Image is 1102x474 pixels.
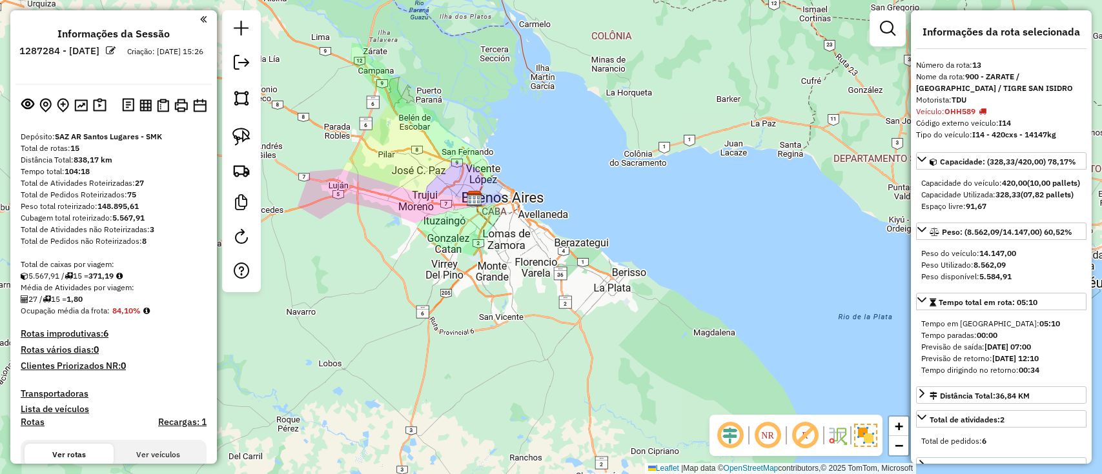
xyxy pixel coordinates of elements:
[466,190,483,207] img: SAZ AR Santos Lugares - SMK
[921,435,1081,447] div: Total de pedidos:
[229,224,254,253] a: Reroteirizar Sessão
[57,28,170,40] h4: Informações da Sessão
[979,108,986,115] i: Tipo do veículo ou veículo exclusivo violado
[895,418,903,434] span: +
[985,342,1031,351] strong: [DATE] 07:00
[979,272,1012,281] strong: 5.584,91
[916,172,1087,217] div: Capacidade: (328,33/420,00) 78,17%
[921,189,1081,201] div: Capacidade Utilizada:
[940,157,1076,166] span: Capacidade: (328,33/420,00) 78,17%
[158,417,207,428] h4: Recargas: 1
[21,143,207,154] div: Total de rotas:
[681,464,683,473] span: |
[916,430,1087,452] div: Total de atividades:2
[97,201,139,211] strong: 148.895,61
[135,178,144,188] strong: 27
[122,46,209,57] div: Criação: [DATE] 15:26
[94,344,99,355] strong: 0
[916,71,1087,94] div: Nome da rota:
[21,270,207,282] div: 5.567,91 / 15 =
[1002,178,1027,188] strong: 420,00
[1000,415,1005,424] strong: 2
[88,271,114,281] strong: 371,19
[1021,190,1074,199] strong: (07,82 pallets)
[916,242,1087,288] div: Peso: (8.562,09/14.147,00) 60,52%
[916,129,1087,141] div: Tipo do veículo:
[921,259,1081,271] div: Peso Utilizado:
[895,437,903,453] span: −
[21,131,207,143] div: Depósito:
[790,420,821,451] span: Exibir rótulo
[645,463,916,474] div: Map data © contributors,© 2025 TomTom, Microsoft
[70,143,79,153] strong: 15
[227,156,256,184] a: Criar rota
[854,424,877,447] img: Exibir/Ocultar setores
[66,294,83,304] strong: 1,80
[916,222,1087,240] a: Peso: (8.562,09/14.147,00) 60,52%
[724,464,779,473] a: OpenStreetMap
[21,189,207,201] div: Total de Pedidos Roteirizados:
[1027,178,1080,188] strong: (10,00 pallets)
[37,95,54,115] button: Centralizar mapa no depósito ou ponto de apoio
[143,307,150,315] em: Média calculada utilizando a maior ocupação (%Peso ou %Cubagem) de cada rota da sessão. Rotas cro...
[232,161,250,179] img: Criar rota
[106,46,116,55] em: Alterar nome da sessão
[21,201,207,212] div: Peso total roteirizado:
[21,344,207,355] h4: Rotas vários dias:
[103,328,108,339] strong: 6
[939,297,1037,307] span: Tempo total em rota: 05:10
[119,95,137,115] button: Logs desbloquear sessão
[921,364,1081,376] div: Tempo dirigindo no retorno:
[916,386,1087,404] a: Distância Total:36,84 KM
[952,95,966,104] strong: TDU
[19,45,99,57] h6: 1287284 - [DATE]
[921,353,1081,364] div: Previsão de retorno:
[72,96,90,114] button: Otimizar todas as rotas
[54,95,72,115] button: Adicionar Atividades
[21,177,207,189] div: Total de Atividades Roteirizadas:
[974,260,1006,270] strong: 8.562,09
[921,201,1081,212] div: Espaço livre:
[21,295,28,303] i: Total de Atividades
[21,154,207,166] div: Distância Total:
[121,360,126,371] strong: 0
[999,118,1011,128] strong: I14
[232,89,250,107] img: Selecionar atividades - polígono
[715,420,746,451] span: Ocultar deslocamento
[995,190,1021,199] strong: 328,33
[930,390,1030,402] div: Distância Total:
[916,106,1087,117] div: Veículo:
[921,318,1081,330] div: Tempo em [GEOGRAPHIC_DATA]:
[977,330,997,340] strong: 00:00
[916,117,1087,129] div: Código externo veículo:
[74,155,112,164] strong: 838,17 km
[21,293,207,305] div: 27 / 15 =
[921,177,1081,189] div: Capacidade do veículo:
[992,353,1039,363] strong: [DATE] 12:10
[995,391,1030,400] span: 36,84 KM
[19,95,37,115] button: Exibir sessão original
[21,282,207,293] div: Média de Atividades por viagem:
[875,15,901,41] a: Exibir filtros
[43,295,51,303] i: Total de rotas
[172,96,190,115] button: Imprimir Rotas
[114,444,203,466] button: Ver veículos
[232,128,250,146] img: Selecionar atividades - laço
[21,328,207,339] h4: Rotas improdutivas:
[25,444,114,466] button: Ver rotas
[972,130,1056,139] strong: I14 - 420cxs - 14147kg
[154,96,172,115] button: Visualizar Romaneio
[981,462,1006,471] strong: 705,00
[229,50,254,79] a: Exportar sessão
[921,341,1081,353] div: Previsão de saída:
[916,72,1073,93] strong: 900 - ZARATE / [GEOGRAPHIC_DATA] / TIGRE SAN ISIDRO
[21,259,207,270] div: Total de caixas por viagem:
[21,235,207,247] div: Total de Pedidos não Roteirizados:
[916,293,1087,310] a: Tempo total em rota: 05:10
[752,420,783,451] span: Ocultar NR
[21,272,28,280] i: Cubagem total roteirizado
[127,190,136,199] strong: 75
[921,271,1081,282] div: Peso disponível:
[972,60,981,70] strong: 13
[21,417,45,428] a: Rotas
